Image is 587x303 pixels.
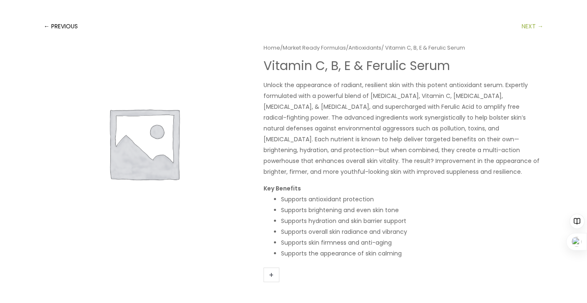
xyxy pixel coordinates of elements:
p: Unlock the appearance of radiant, resilient skin with this potent antioxidant serum. Expertly for... [264,80,543,177]
h1: Vitamin C, B, E & Ferulic Serum [264,58,543,73]
li: Supports skin firmness and anti-aging [281,237,543,248]
a: ← PREVIOUS [44,18,78,35]
li: Supports antioxidant protection [281,194,543,205]
li: Supports hydration and skin barrier support [281,215,543,226]
a: NEXT → [522,18,543,35]
a: Home [264,44,280,52]
img: Awaiting product image [44,43,244,243]
a: Market Ready Formulas [283,44,346,52]
strong: Key Benefits [264,184,301,193]
a: + [264,268,279,282]
li: Supports the appearance of skin calming [281,248,543,259]
li: Supports overall skin radiance and vibrancy [281,226,543,237]
nav: Breadcrumb [264,43,543,53]
li: Supports brightening and even skin tone [281,205,543,215]
a: Antioxidants [348,44,381,52]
